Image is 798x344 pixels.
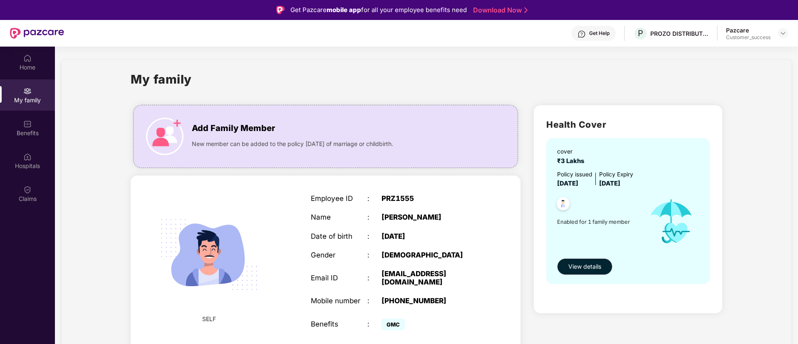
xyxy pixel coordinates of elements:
[546,118,710,131] h2: Health Cover
[382,232,481,240] div: [DATE]
[726,26,771,34] div: Pazcare
[146,118,183,155] img: icon
[149,195,269,314] img: svg+xml;base64,PHN2ZyB4bWxucz0iaHR0cDovL3d3dy53My5vcmcvMjAwMC9zdmciIHdpZHRoPSIyMjQiIGhlaWdodD0iMT...
[382,297,481,305] div: [PHONE_NUMBER]
[557,180,578,187] span: [DATE]
[290,5,467,15] div: Get Pazcare for all your employee benefits need
[311,232,367,240] div: Date of birth
[276,6,285,14] img: Logo
[641,189,702,254] img: icon
[599,170,633,179] div: Policy Expiry
[726,34,771,41] div: Customer_success
[131,70,192,89] h1: My family
[311,194,367,203] div: Employee ID
[23,87,32,95] img: svg+xml;base64,PHN2ZyB3aWR0aD0iMjAiIGhlaWdodD0iMjAiIHZpZXdCb3g9IjAgMCAyMCAyMCIgZmlsbD0ibm9uZSIgeG...
[568,262,601,271] span: View details
[311,274,367,282] div: Email ID
[382,270,481,286] div: [EMAIL_ADDRESS][DOMAIN_NAME]
[780,30,786,37] img: svg+xml;base64,PHN2ZyBpZD0iRHJvcGRvd24tMzJ4MzIiIHhtbG5zPSJodHRwOi8vd3d3LnczLm9yZy8yMDAwL3N2ZyIgd2...
[557,147,587,156] div: cover
[473,6,525,15] a: Download Now
[382,319,405,330] span: GMC
[553,195,573,215] img: svg+xml;base64,PHN2ZyB4bWxucz0iaHR0cDovL3d3dy53My5vcmcvMjAwMC9zdmciIHdpZHRoPSI0OC45NDMiIGhlaWdodD...
[577,30,586,38] img: svg+xml;base64,PHN2ZyBpZD0iSGVscC0zMngzMiIgeG1sbnM9Imh0dHA6Ly93d3cudzMub3JnLzIwMDAvc3ZnIiB3aWR0aD...
[367,320,382,328] div: :
[367,232,382,240] div: :
[367,274,382,282] div: :
[557,157,587,165] span: ₹3 Lakhs
[367,297,382,305] div: :
[524,6,528,15] img: Stroke
[311,320,367,328] div: Benefits
[327,6,361,14] strong: mobile app
[311,297,367,305] div: Mobile number
[557,258,612,275] button: View details
[23,186,32,194] img: svg+xml;base64,PHN2ZyBpZD0iQ2xhaW0iIHhtbG5zPSJodHRwOi8vd3d3LnczLm9yZy8yMDAwL3N2ZyIgd2lkdGg9IjIwIi...
[382,251,481,259] div: [DEMOGRAPHIC_DATA]
[202,314,216,324] span: SELF
[10,28,64,39] img: New Pazcare Logo
[311,251,367,259] div: Gender
[589,30,610,37] div: Get Help
[650,30,709,37] div: PROZO DISTRIBUTION PRIVATE LIMITED
[23,120,32,128] img: svg+xml;base64,PHN2ZyBpZD0iQmVuZWZpdHMiIHhtbG5zPSJodHRwOi8vd3d3LnczLm9yZy8yMDAwL3N2ZyIgd2lkdGg9Ij...
[311,213,367,221] div: Name
[23,54,32,62] img: svg+xml;base64,PHN2ZyBpZD0iSG9tZSIgeG1sbnM9Imh0dHA6Ly93d3cudzMub3JnLzIwMDAvc3ZnIiB3aWR0aD0iMjAiIG...
[557,170,592,179] div: Policy issued
[192,122,275,135] span: Add Family Member
[192,139,393,148] span: New member can be added to the policy [DATE] of marriage or childbirth.
[638,28,643,38] span: P
[367,213,382,221] div: :
[382,213,481,221] div: [PERSON_NAME]
[557,218,641,226] span: Enabled for 1 family member
[382,194,481,203] div: PRZ1555
[367,194,382,203] div: :
[23,153,32,161] img: svg+xml;base64,PHN2ZyBpZD0iSG9zcGl0YWxzIiB4bWxucz0iaHR0cDovL3d3dy53My5vcmcvMjAwMC9zdmciIHdpZHRoPS...
[599,180,620,187] span: [DATE]
[367,251,382,259] div: :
